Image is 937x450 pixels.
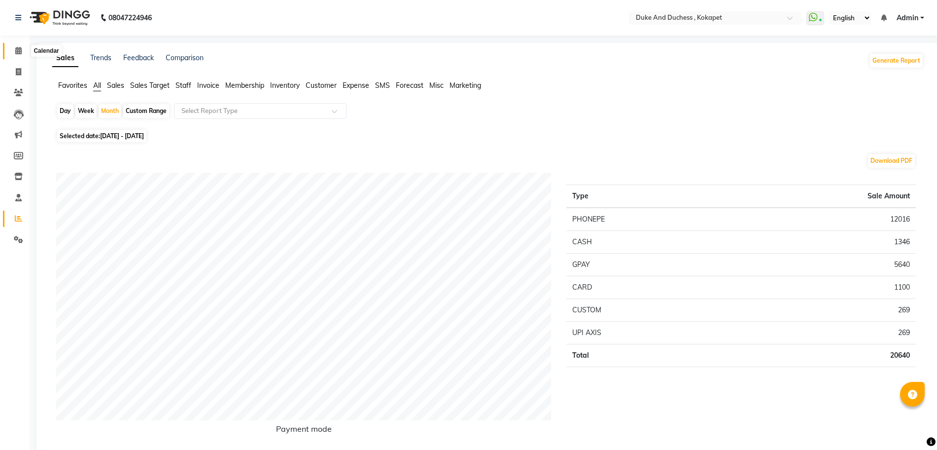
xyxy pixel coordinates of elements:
[566,344,724,367] td: Total
[566,299,724,322] td: CUSTOM
[396,81,423,90] span: Forecast
[450,81,481,90] span: Marketing
[100,132,144,140] span: [DATE] - [DATE]
[25,4,93,32] img: logo
[270,81,300,90] span: Inventory
[57,104,73,118] div: Day
[724,299,916,322] td: 269
[90,53,111,62] a: Trends
[130,81,170,90] span: Sales Target
[108,4,152,32] b: 08047224946
[566,254,724,276] td: GPAY
[724,254,916,276] td: 5640
[57,130,146,142] span: Selected date:
[56,424,552,438] h6: Payment mode
[724,322,916,344] td: 269
[123,104,169,118] div: Custom Range
[724,276,916,299] td: 1100
[123,53,154,62] a: Feedback
[429,81,444,90] span: Misc
[724,344,916,367] td: 20640
[58,81,87,90] span: Favorites
[225,81,264,90] span: Membership
[566,185,724,208] th: Type
[197,81,219,90] span: Invoice
[566,276,724,299] td: CARD
[166,53,204,62] a: Comparison
[107,81,124,90] span: Sales
[724,231,916,254] td: 1346
[31,45,61,57] div: Calendar
[724,208,916,231] td: 12016
[93,81,101,90] span: All
[566,322,724,344] td: UPI AXIS
[75,104,97,118] div: Week
[99,104,121,118] div: Month
[306,81,337,90] span: Customer
[868,154,915,168] button: Download PDF
[566,231,724,254] td: CASH
[375,81,390,90] span: SMS
[343,81,369,90] span: Expense
[175,81,191,90] span: Staff
[724,185,916,208] th: Sale Amount
[897,13,918,23] span: Admin
[870,54,923,68] button: Generate Report
[566,208,724,231] td: PHONEPE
